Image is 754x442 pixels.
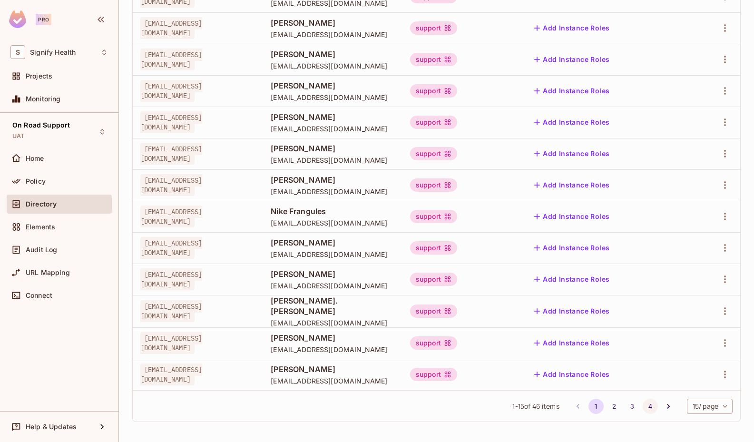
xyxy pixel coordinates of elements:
span: [PERSON_NAME] [271,364,395,374]
div: support [410,116,457,129]
div: support [410,241,457,255]
span: On Road Support [12,121,70,129]
span: [EMAIL_ADDRESS][DOMAIN_NAME] [271,30,395,39]
span: [EMAIL_ADDRESS][DOMAIN_NAME] [271,124,395,133]
img: SReyMgAAAABJRU5ErkJggg== [9,10,26,28]
nav: pagination navigation [569,399,677,414]
span: [PERSON_NAME] [271,237,395,248]
span: [PERSON_NAME] [271,143,395,154]
button: Add Instance Roles [530,304,613,319]
span: [EMAIL_ADDRESS][DOMAIN_NAME] [140,332,202,354]
div: support [410,21,457,35]
span: [EMAIL_ADDRESS][DOMAIN_NAME] [140,17,202,39]
span: Directory [26,200,57,208]
button: Add Instance Roles [530,209,613,224]
span: Help & Updates [26,423,77,431]
span: [EMAIL_ADDRESS][DOMAIN_NAME] [271,156,395,165]
div: support [410,368,457,381]
span: Nike Frangules [271,206,395,216]
span: [PERSON_NAME]. [PERSON_NAME] [271,295,395,316]
button: Add Instance Roles [530,367,613,382]
span: [EMAIL_ADDRESS][DOMAIN_NAME] [140,206,202,227]
span: Connect [26,292,52,299]
button: Add Instance Roles [530,115,613,130]
span: [PERSON_NAME] [271,112,395,122]
button: Add Instance Roles [530,20,613,36]
button: Add Instance Roles [530,52,613,67]
span: [EMAIL_ADDRESS][DOMAIN_NAME] [271,187,395,196]
span: Home [26,155,44,162]
button: Add Instance Roles [530,272,613,287]
span: [PERSON_NAME] [271,175,395,185]
div: support [410,178,457,192]
div: support [410,84,457,98]
span: [EMAIL_ADDRESS][DOMAIN_NAME] [271,318,395,327]
span: Workspace: Signify Health [30,49,76,56]
button: Add Instance Roles [530,177,613,193]
span: [EMAIL_ADDRESS][DOMAIN_NAME] [140,300,202,322]
div: support [410,304,457,318]
span: [PERSON_NAME] [271,333,395,343]
span: [EMAIL_ADDRESS][DOMAIN_NAME] [271,61,395,70]
button: Add Instance Roles [530,240,613,255]
span: [EMAIL_ADDRESS][DOMAIN_NAME] [140,111,202,133]
span: UAT [12,132,24,140]
span: Monitoring [26,95,61,103]
div: support [410,273,457,286]
span: [EMAIL_ADDRESS][DOMAIN_NAME] [271,250,395,259]
span: [PERSON_NAME] [271,49,395,59]
button: Go to page 3 [625,399,640,414]
span: URL Mapping [26,269,70,276]
div: Pro [36,14,51,25]
span: [EMAIL_ADDRESS][DOMAIN_NAME] [271,218,395,227]
button: Add Instance Roles [530,335,613,351]
span: [EMAIL_ADDRESS][DOMAIN_NAME] [140,49,202,70]
div: support [410,210,457,223]
span: [EMAIL_ADDRESS][DOMAIN_NAME] [140,268,202,290]
span: [PERSON_NAME] [271,269,395,279]
span: [EMAIL_ADDRESS][DOMAIN_NAME] [271,376,395,385]
div: support [410,53,457,66]
span: S [10,45,25,59]
span: [EMAIL_ADDRESS][DOMAIN_NAME] [140,363,202,385]
button: Go to page 2 [607,399,622,414]
span: 1 - 15 of 46 items [512,401,559,412]
span: Projects [26,72,52,80]
span: [EMAIL_ADDRESS][DOMAIN_NAME] [271,93,395,102]
span: [EMAIL_ADDRESS][DOMAIN_NAME] [140,80,202,102]
button: Go to next page [661,399,676,414]
span: Elements [26,223,55,231]
div: 15 / page [687,399,733,414]
span: [EMAIL_ADDRESS][DOMAIN_NAME] [271,281,395,290]
div: support [410,336,457,350]
span: Policy [26,177,46,185]
span: [EMAIL_ADDRESS][DOMAIN_NAME] [140,237,202,259]
span: [PERSON_NAME] [271,80,395,91]
button: Go to page 4 [643,399,658,414]
button: Add Instance Roles [530,83,613,98]
div: support [410,147,457,160]
button: page 1 [588,399,604,414]
button: Add Instance Roles [530,146,613,161]
span: [EMAIL_ADDRESS][DOMAIN_NAME] [271,345,395,354]
span: [EMAIL_ADDRESS][DOMAIN_NAME] [140,143,202,165]
span: [EMAIL_ADDRESS][DOMAIN_NAME] [140,174,202,196]
span: [PERSON_NAME] [271,18,395,28]
span: Audit Log [26,246,57,254]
